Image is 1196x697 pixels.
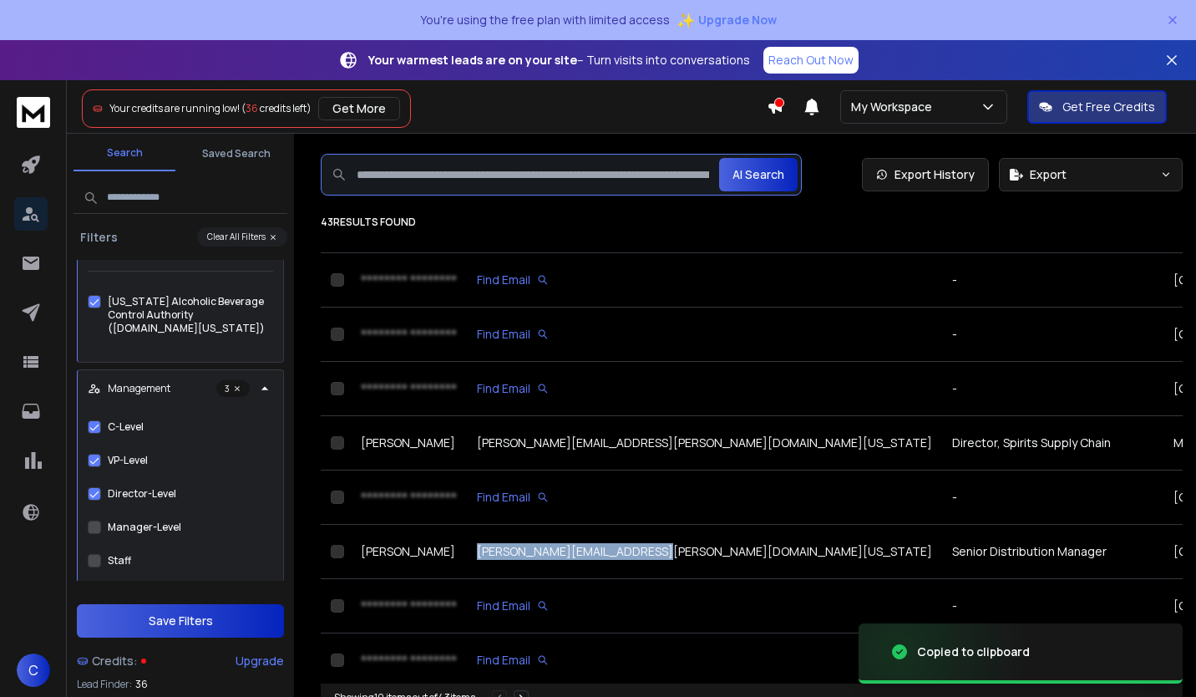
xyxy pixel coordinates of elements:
a: Credits:Upgrade [77,644,284,678]
td: - [942,253,1163,308]
label: Staff [108,554,131,567]
p: 43 results found [321,216,1183,229]
label: VP-Level [108,454,148,467]
div: Upgrade [236,653,284,669]
td: - [942,579,1163,633]
div: Find Email [477,326,932,343]
div: Find Email [477,380,932,397]
button: Saved Search [185,137,287,170]
span: ✨ [677,8,695,32]
span: Export [1030,166,1067,183]
td: - [942,471,1163,525]
td: - [942,308,1163,362]
td: Director, Spirits Supply Chain [942,416,1163,471]
span: [PERSON_NAME] [361,543,455,559]
div: Find Email [477,489,932,506]
p: You're using the free plan with limited access [420,12,670,28]
button: Get Free Credits [1027,90,1167,124]
label: Director-Level [108,487,176,501]
span: Credits: [92,653,138,669]
span: 36 [135,678,148,691]
p: My Workspace [851,99,939,115]
span: ( credits left) [241,101,312,115]
span: [PERSON_NAME] [361,435,455,450]
p: Get Free Credits [1062,99,1155,115]
p: Reach Out Now [768,52,854,69]
div: Find Email [477,272,932,288]
label: [US_STATE] Alcoholic Beverage Control Authority ([DOMAIN_NAME][US_STATE]) [108,295,273,335]
button: C [17,654,50,687]
button: Search [73,136,175,171]
button: AI Search [719,158,798,191]
h3: Filters [73,229,124,246]
div: Find Email [477,652,932,669]
div: Find Email [477,598,932,614]
div: [PERSON_NAME][EMAIL_ADDRESS][PERSON_NAME][DOMAIN_NAME][US_STATE] [477,435,932,451]
label: Manager-Level [108,521,181,534]
label: C-Level [108,420,144,434]
a: Export History [862,158,989,191]
td: Senior Distribution Manager [942,525,1163,579]
span: Your credits are running low! [109,101,240,115]
button: Clear All Filters [197,227,287,247]
td: - [942,362,1163,416]
button: Get More [318,97,400,120]
span: Upgrade Now [698,12,777,28]
button: Save Filters [77,604,284,638]
span: 36 [246,101,258,115]
button: ✨Upgrade Now [677,3,777,37]
div: [PERSON_NAME][EMAIL_ADDRESS][PERSON_NAME][DOMAIN_NAME][US_STATE] [477,543,932,560]
strong: Your warmest leads are on your site [368,52,577,68]
p: 3 [216,380,250,397]
a: Reach Out Now [763,47,859,74]
p: Management [108,382,170,395]
p: Lead Finder: [77,678,132,691]
p: – Turn visits into conversations [368,52,750,69]
div: Copied to clipboard [917,644,1030,660]
img: logo [17,97,50,128]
